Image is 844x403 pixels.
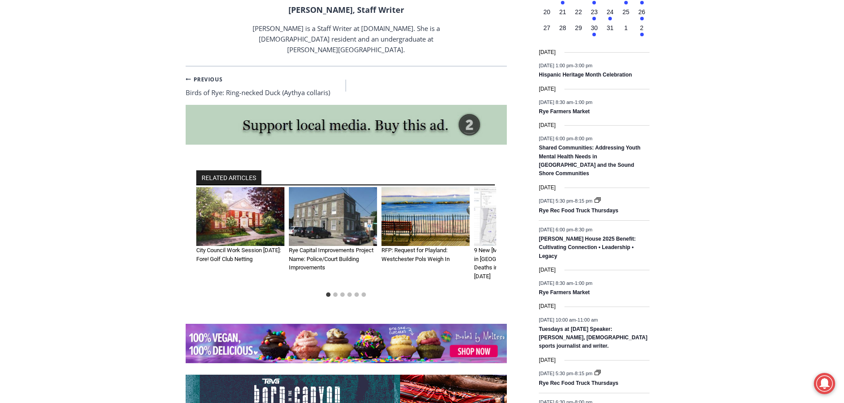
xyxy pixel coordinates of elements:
a: Rye Farmers Market [539,289,590,296]
button: 27 [539,23,555,39]
span: [DATE] 6:00 pm [539,226,573,232]
time: [DATE] [539,266,556,274]
time: 20 [543,8,550,15]
time: [DATE] [539,184,556,192]
span: [DATE] 8:30 am [539,280,573,286]
time: [DATE] [539,85,556,93]
button: 25 [618,8,634,23]
time: 31 [607,24,614,31]
time: 24 [607,8,614,15]
span: 3:00 pm [575,63,592,68]
time: 21 [559,8,566,15]
time: - [539,226,592,232]
em: Has events [561,1,564,4]
em: Has events [640,33,644,36]
h2: RELATED ARTICLES [196,170,261,185]
span: [DATE] 5:30 pm [539,198,573,203]
time: 30 [591,24,598,31]
em: Has events [608,17,612,20]
time: 22 [575,8,582,15]
button: 24 Has events [602,8,618,23]
a: Rye Rec Food Truck Thursdays [539,380,618,387]
img: City Council Work Session Wednesday: Fore! Golf Club Netting [196,187,284,246]
button: 21 [555,8,571,23]
a: Shared Communities: Addressing Youth Mental Health Needs in [GEOGRAPHIC_DATA] and the Sound Shore... [539,145,640,177]
button: Go to slide 1 [326,292,331,297]
a: [PERSON_NAME], Staff Writer [288,4,404,15]
time: - [539,371,594,376]
img: support local media, buy this ad [186,105,507,145]
span: 11:00 am [578,317,598,322]
a: Rye Capital Improvements Project Name: Police/Court Building Improvements [289,187,377,246]
time: [DATE] [539,48,556,57]
a: City Council Work Session [DATE]: Fore! Golf Club Netting [196,247,281,262]
time: - [539,136,592,141]
a: Hispanic Heritage Month Celebration [539,72,632,79]
span: Intern @ [DOMAIN_NAME] [232,88,411,108]
button: Go to slide 5 [354,292,359,297]
ul: Select a slide to show [196,291,496,298]
a: Intern @ [DOMAIN_NAME] [213,86,429,110]
a: Rye Farmers Market [539,108,590,115]
span: 8:15 pm [575,198,592,203]
time: 26 [638,8,646,15]
nav: Posts [186,73,507,98]
a: 9 New [MEDICAL_DATA] Positives in [GEOGRAPHIC_DATA]; 2,162 Deaths in [GEOGRAPHIC_DATA] – [DATE] [474,247,559,280]
div: Face Painting [93,26,124,73]
p: [PERSON_NAME] is a Staff Writer at [DOMAIN_NAME]. She is a [DEMOGRAPHIC_DATA] resident and an und... [233,23,459,55]
button: 26 Has events [634,8,650,23]
div: "The first chef I interviewed talked about coming to [GEOGRAPHIC_DATA] from [GEOGRAPHIC_DATA] in ... [224,0,419,86]
a: [PERSON_NAME] Read Sanctuary Fall Fest: [DATE] [0,88,128,110]
button: 20 [539,8,555,23]
div: 3 of 6 [381,187,470,287]
span: 8:30 pm [575,226,592,232]
em: Has events [592,33,596,36]
time: 2 [640,24,644,31]
time: - [539,63,592,68]
em: Has events [640,1,644,4]
span: [DATE] 8:30 am [539,99,573,104]
time: [DATE] [539,302,556,311]
span: 8:00 pm [575,136,592,141]
span: [DATE] 5:30 pm [539,371,573,376]
em: Has events [624,1,628,4]
time: 28 [559,24,566,31]
div: 4 of 6 [474,187,562,287]
div: 1 of 6 [196,187,284,287]
span: 1:00 pm [575,99,592,104]
a: RFP: Request for Playland: Westchester Pols Weigh In [381,247,450,262]
button: Go to slide 6 [362,292,366,297]
em: Has events [640,17,644,20]
button: Go to slide 3 [340,292,345,297]
button: 22 [571,8,587,23]
button: Go to slide 4 [347,292,352,297]
time: - [539,198,594,203]
time: 23 [591,8,598,15]
div: / [99,75,101,84]
span: 8:15 pm [575,371,592,376]
button: 29 [571,23,587,39]
div: 6 [103,75,107,84]
a: Rye Capital Improvements Project Name: Police/Court Building Improvements [289,247,373,271]
time: 25 [622,8,630,15]
span: [DATE] 1:00 pm [539,63,573,68]
time: [DATE] [539,356,556,365]
span: 1:00 pm [575,280,592,286]
img: RFP: Request for Playland: Westchester Pols Weigh In [381,187,470,246]
time: - [539,99,592,104]
time: 1 [624,24,628,31]
span: [DATE] 10:00 am [539,317,576,322]
a: Tuesdays at [DATE] Speaker: [PERSON_NAME], [DEMOGRAPHIC_DATA] sports journalist and writer. [539,326,647,350]
time: [DATE] [539,121,556,130]
button: 1 [618,23,634,39]
small: Previous [186,75,223,84]
button: 28 [555,23,571,39]
time: 27 [543,24,550,31]
button: 2 Has events [634,23,650,39]
h4: [PERSON_NAME] Read Sanctuary Fall Fest: [DATE] [7,89,113,109]
time: 29 [575,24,582,31]
button: 31 [602,23,618,39]
em: Has events [592,17,596,20]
